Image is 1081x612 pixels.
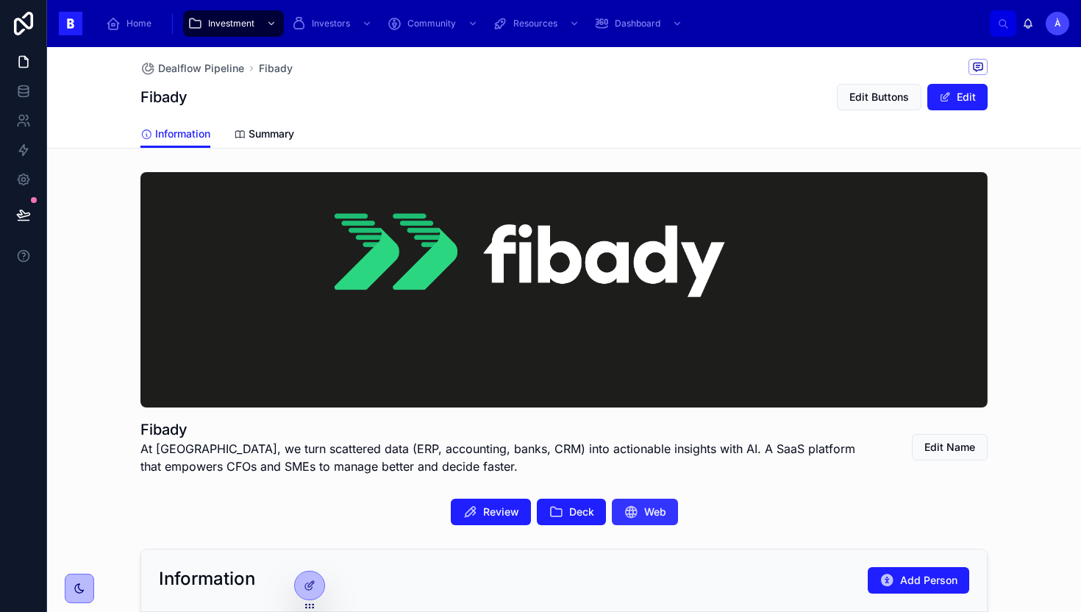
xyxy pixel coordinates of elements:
[644,505,666,519] span: Web
[513,18,557,29] span: Resources
[849,90,909,104] span: Edit Buttons
[59,12,82,35] img: App logo
[615,18,660,29] span: Dashboard
[927,84,988,110] button: Edit
[234,121,294,150] a: Summary
[382,10,485,37] a: Community
[451,499,531,525] button: Review
[900,573,957,588] span: Add Person
[158,61,244,76] span: Dealflow Pipeline
[140,440,877,475] span: At [GEOGRAPHIC_DATA], we turn scattered data (ERP, accounting, banks, CRM) into actionable insigh...
[537,499,606,525] button: Deck
[208,18,254,29] span: Investment
[155,127,210,141] span: Information
[407,18,456,29] span: Community
[912,434,988,460] button: Edit Name
[483,505,519,519] span: Review
[590,10,690,37] a: Dashboard
[868,567,969,594] button: Add Person
[249,127,294,141] span: Summary
[488,10,587,37] a: Resources
[612,499,678,525] button: Web
[159,567,255,591] h2: Information
[569,505,594,519] span: Deck
[140,121,210,149] a: Information
[837,84,921,110] button: Edit Buttons
[1055,18,1061,29] span: À
[287,10,379,37] a: Investors
[101,10,162,37] a: Home
[140,87,188,107] h1: Fibady
[183,10,284,37] a: Investment
[94,7,990,40] div: scrollable content
[924,440,975,455] span: Edit Name
[259,61,293,76] a: Fibady
[140,61,244,76] a: Dealflow Pipeline
[126,18,151,29] span: Home
[140,419,877,440] h1: Fibady
[312,18,350,29] span: Investors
